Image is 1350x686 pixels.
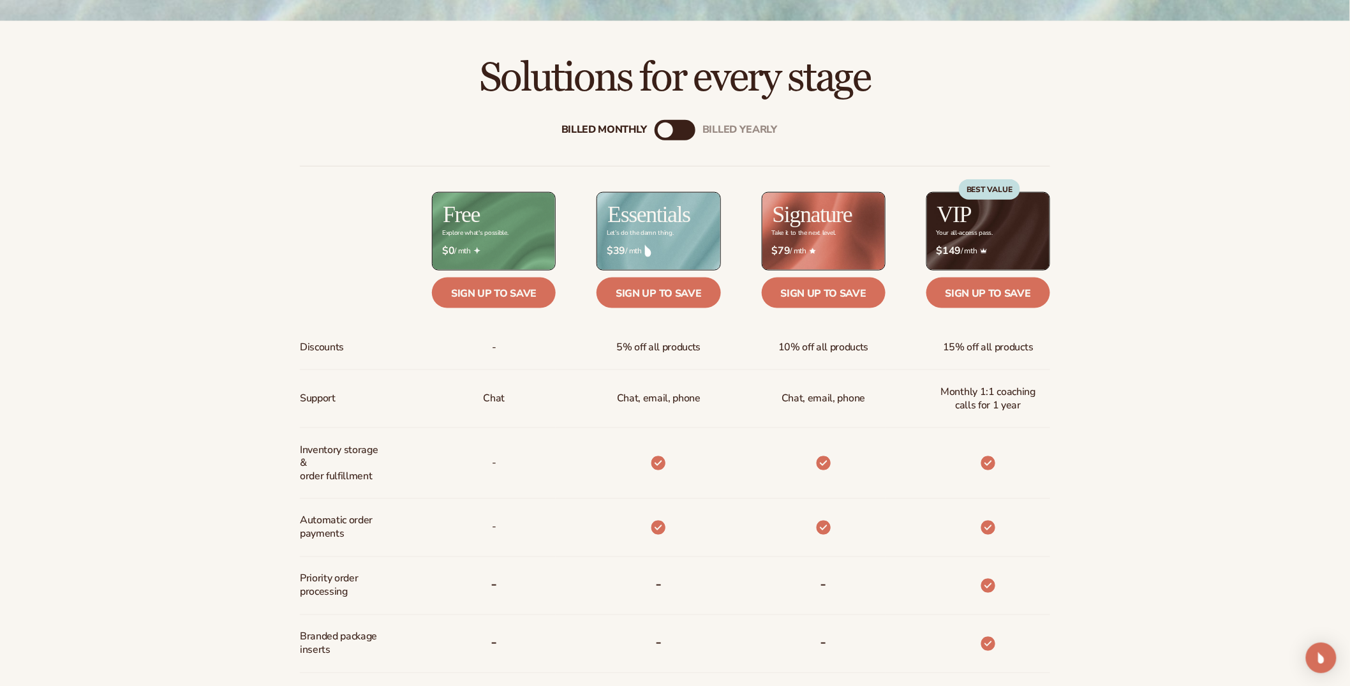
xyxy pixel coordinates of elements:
[483,387,505,410] p: Chat
[778,336,869,359] span: 10% off all products
[810,248,816,254] img: Star_6.png
[300,567,385,604] span: Priority order processing
[937,380,1040,417] span: Monthly 1:1 coaching calls for 1 year
[443,203,480,226] h2: Free
[782,387,865,410] span: Chat, email, phone
[300,336,344,359] span: Discounts
[926,278,1050,308] a: Sign up to save
[597,193,720,270] img: Essentials_BG_9050f826-5aa9-47d9-a362-757b82c62641.jpg
[1306,643,1337,673] div: Open Intercom Messenger
[491,632,497,653] b: -
[442,230,508,237] div: Explore what's possible.
[943,336,1034,359] span: 15% off all products
[617,387,701,410] p: Chat, email, phone
[300,387,336,410] span: Support
[300,625,385,662] span: Branded package inserts
[772,245,875,257] span: / mth
[300,509,385,546] span: Automatic order payments
[820,574,827,595] b: -
[597,278,720,308] a: Sign up to save
[702,124,777,136] div: billed Yearly
[474,248,480,254] img: Free_Icon_bb6e7c7e-73f8-44bd-8ed0-223ea0fc522e.png
[656,574,662,595] b: -
[656,632,662,653] b: -
[773,203,852,226] h2: Signature
[607,245,710,257] span: / mth
[937,245,1040,257] span: / mth
[645,245,651,257] img: drop.png
[432,278,556,308] a: Sign up to save
[442,245,454,257] strong: $0
[492,336,496,359] span: -
[607,245,625,257] strong: $39
[433,193,555,270] img: free_bg.png
[607,230,673,237] div: Let’s do the damn thing.
[772,230,836,237] div: Take it to the next level.
[561,124,647,136] div: Billed Monthly
[937,245,961,257] strong: $149
[937,203,972,226] h2: VIP
[772,245,790,257] strong: $79
[927,193,1050,270] img: VIP_BG_199964bd-3653-43bc-8a67-789d2d7717b9.jpg
[300,438,385,488] span: Inventory storage & order fulfillment
[937,230,993,237] div: Your all-access pass.
[762,278,886,308] a: Sign up to save
[442,245,545,257] span: / mth
[617,336,701,359] span: 5% off all products
[492,451,496,475] span: -
[492,516,496,539] span: -
[959,179,1020,200] div: BEST VALUE
[762,193,885,270] img: Signature_BG_eeb718c8-65ac-49e3-a4e5-327c6aa73146.jpg
[607,203,690,226] h2: Essentials
[820,632,827,653] b: -
[491,574,497,595] b: -
[36,57,1314,100] h2: Solutions for every stage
